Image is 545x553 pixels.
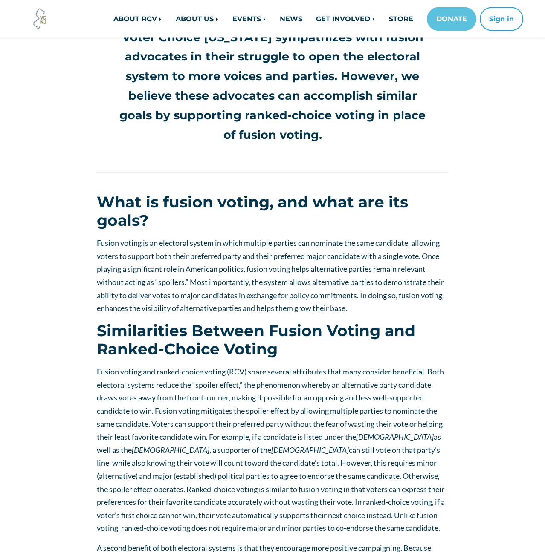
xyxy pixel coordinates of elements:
[97,367,445,533] span: Fusion voting and ranked-choice voting (RCV) share several attributes that many consider benefici...
[226,10,273,27] a: EVENTS
[107,10,169,27] a: ABOUT RCV
[480,7,523,31] button: Sign in or sign up
[97,321,415,358] strong: Similarities Between Fusion Voting and Ranked-Choice Voting
[382,10,420,27] a: STORE
[29,7,52,30] img: Voter Choice NJ
[273,10,309,27] a: NEWS
[97,193,408,230] strong: What is fusion voting, and what are its goals?
[271,445,349,455] em: [DEMOGRAPHIC_DATA]
[97,238,444,313] span: Fusion voting is an electoral system in which multiple parties can nominate the same candidate, a...
[132,445,209,455] em: [DEMOGRAPHIC_DATA]
[356,432,434,441] em: [DEMOGRAPHIC_DATA]
[90,7,523,31] nav: Main navigation
[427,7,476,31] a: DONATE
[309,10,382,27] a: GET INVOLVED
[169,10,226,27] a: ABOUT US
[117,28,428,145] p: Voter Choice [US_STATE] sympathizes with fusion advocates in their struggle to open the electoral...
